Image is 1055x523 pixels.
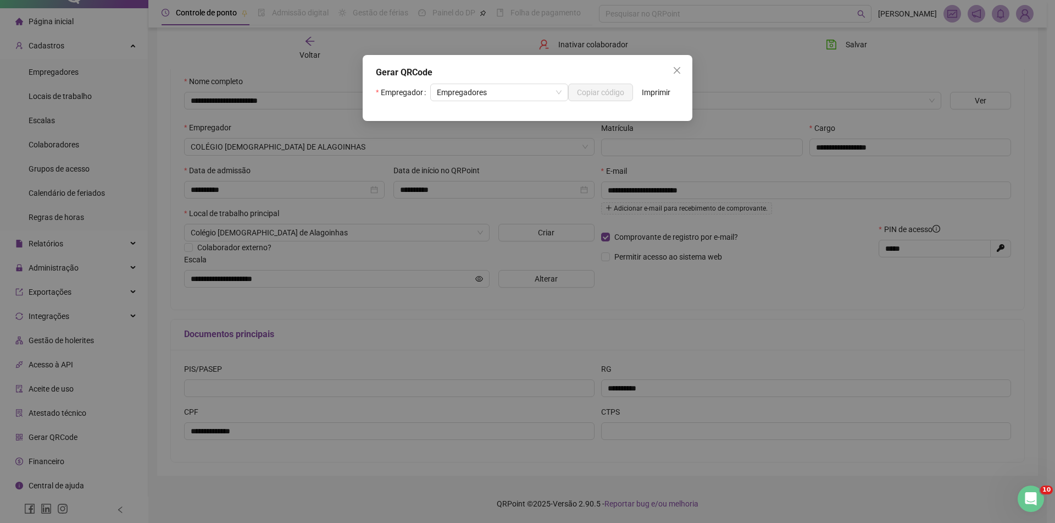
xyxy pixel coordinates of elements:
[376,84,430,101] label: Empregador
[1040,486,1053,494] span: 10
[673,66,681,75] span: close
[1018,486,1044,512] iframe: Intercom live chat
[633,84,679,101] button: Imprimir
[568,84,633,101] button: Copiar código
[668,62,686,79] button: Close
[376,66,679,79] div: Gerar QRCode
[437,84,562,101] span: Empregadores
